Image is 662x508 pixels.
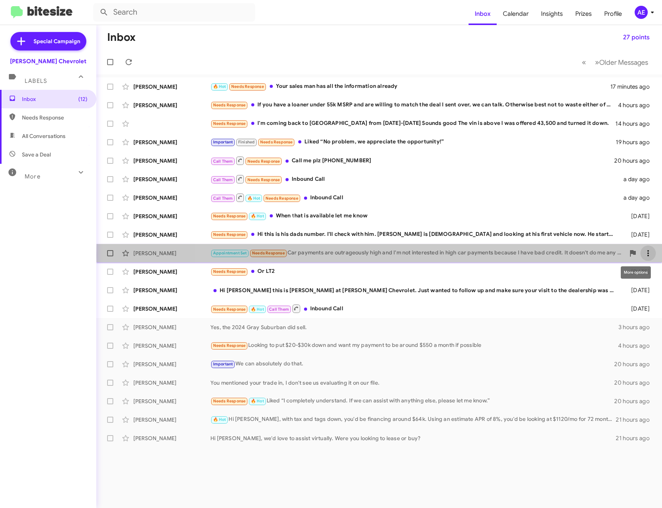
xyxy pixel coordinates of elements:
div: [PERSON_NAME] [133,138,210,146]
span: Needs Response [247,159,280,164]
div: [PERSON_NAME] [133,323,210,331]
span: Inbox [22,95,87,103]
input: Search [93,3,255,22]
div: [PERSON_NAME] [133,397,210,405]
a: Special Campaign [10,32,86,50]
div: Your sales man has all the information already [210,82,610,91]
a: Prizes [569,3,598,25]
div: [PERSON_NAME] [133,231,210,239]
span: Save a Deal [22,151,51,158]
span: » [595,57,599,67]
span: Call Them [213,159,233,164]
div: [PERSON_NAME] [133,194,210,202]
div: [DATE] [620,231,656,239]
div: a day ago [620,194,656,202]
button: Previous [577,54,591,70]
div: [PERSON_NAME] [133,212,210,220]
div: 20 hours ago [614,360,656,368]
span: Finished [238,140,255,145]
div: Or LT2 [210,267,620,276]
div: 3 hours ago [618,323,656,331]
div: [PERSON_NAME] [133,101,210,109]
div: Car payments are outrageously high and I'm not interested in high car payments because I have bad... [210,249,625,257]
div: 4 hours ago [618,101,656,109]
div: [PERSON_NAME] [133,83,210,91]
div: We can absolutely do that. [210,360,614,368]
a: Inbox [469,3,497,25]
div: [DATE] [620,212,656,220]
div: 20 hours ago [614,379,656,387]
div: [PERSON_NAME] [133,305,210,313]
div: [PERSON_NAME] [133,286,210,294]
span: Needs Response [247,177,280,182]
div: AE [635,6,648,19]
div: 20 hours ago [614,157,656,165]
span: More [25,173,40,180]
div: [DATE] [620,305,656,313]
span: Important [213,140,233,145]
div: 21 hours ago [616,434,656,442]
button: AE [628,6,654,19]
div: [DATE] [620,286,656,294]
span: Needs Response [213,269,246,274]
div: Inbound Call [210,174,620,184]
span: Older Messages [599,58,648,67]
span: Needs Response [213,103,246,108]
span: 27 points [623,30,650,44]
div: Looking to put $20-$30k down and want my payment to be around $550 a month if possible [210,341,618,350]
div: [PERSON_NAME] [133,360,210,368]
nav: Page navigation example [578,54,653,70]
span: 🔥 Hot [251,214,264,219]
div: [PERSON_NAME] [133,379,210,387]
div: 21 hours ago [616,416,656,424]
span: Needs Response [213,399,246,404]
div: Hi [PERSON_NAME], we'd love to assist virtually. Were you looking to lease or buy? [210,434,616,442]
div: Hi [PERSON_NAME], with tax and tags down, you'd be financing around $64k. Using an estimate APR o... [210,415,616,424]
span: Important [213,362,233,367]
span: Needs Response [213,343,246,348]
div: 4 hours ago [618,342,656,350]
span: 🔥 Hot [251,399,264,404]
span: 🔥 Hot [213,417,226,422]
span: Needs Response [213,214,246,219]
button: Next [590,54,653,70]
div: More options [621,266,651,279]
div: [PERSON_NAME] [133,342,210,350]
h1: Inbox [107,31,136,44]
span: Call Them [269,307,289,312]
span: Appointment Set [213,251,247,256]
span: (12) [78,95,87,103]
a: Profile [598,3,628,25]
div: Liked “I completely understand. If we can assist with anything else, please let me know.” [210,397,614,405]
div: I'm coming back to [GEOGRAPHIC_DATA] from [DATE]-[DATE] Sounds good The vin is above I was offere... [210,119,615,128]
span: Call Them [213,177,233,182]
span: Needs Response [265,196,298,201]
div: [PERSON_NAME] [133,416,210,424]
span: Call Them [213,196,233,201]
div: Hi this is his dads number. I'll check with him. [PERSON_NAME] is [DEMOGRAPHIC_DATA] and looking ... [210,230,620,239]
span: Needs Response [22,114,87,121]
div: [PERSON_NAME] [133,268,210,276]
button: 27 points [617,30,656,44]
div: [PERSON_NAME] [133,434,210,442]
span: Needs Response [252,251,285,256]
span: « [582,57,586,67]
div: Inbound Call [210,193,620,202]
span: Needs Response [213,232,246,237]
div: Liked “No problem, we appreciate the opportunity!” [210,138,616,146]
div: 19 hours ago [616,138,656,146]
span: All Conversations [22,132,66,140]
span: 🔥 Hot [213,84,226,89]
div: When that is available let me know [210,212,620,220]
span: Special Campaign [34,37,80,45]
div: Call me plz [PHONE_NUMBER] [210,156,614,165]
div: If you have a loaner under 55k MSRP and are willing to match the deal I sent over, we can talk. O... [210,101,618,109]
span: Needs Response [260,140,293,145]
div: [PERSON_NAME] [133,249,210,257]
a: Calendar [497,3,535,25]
a: Insights [535,3,569,25]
